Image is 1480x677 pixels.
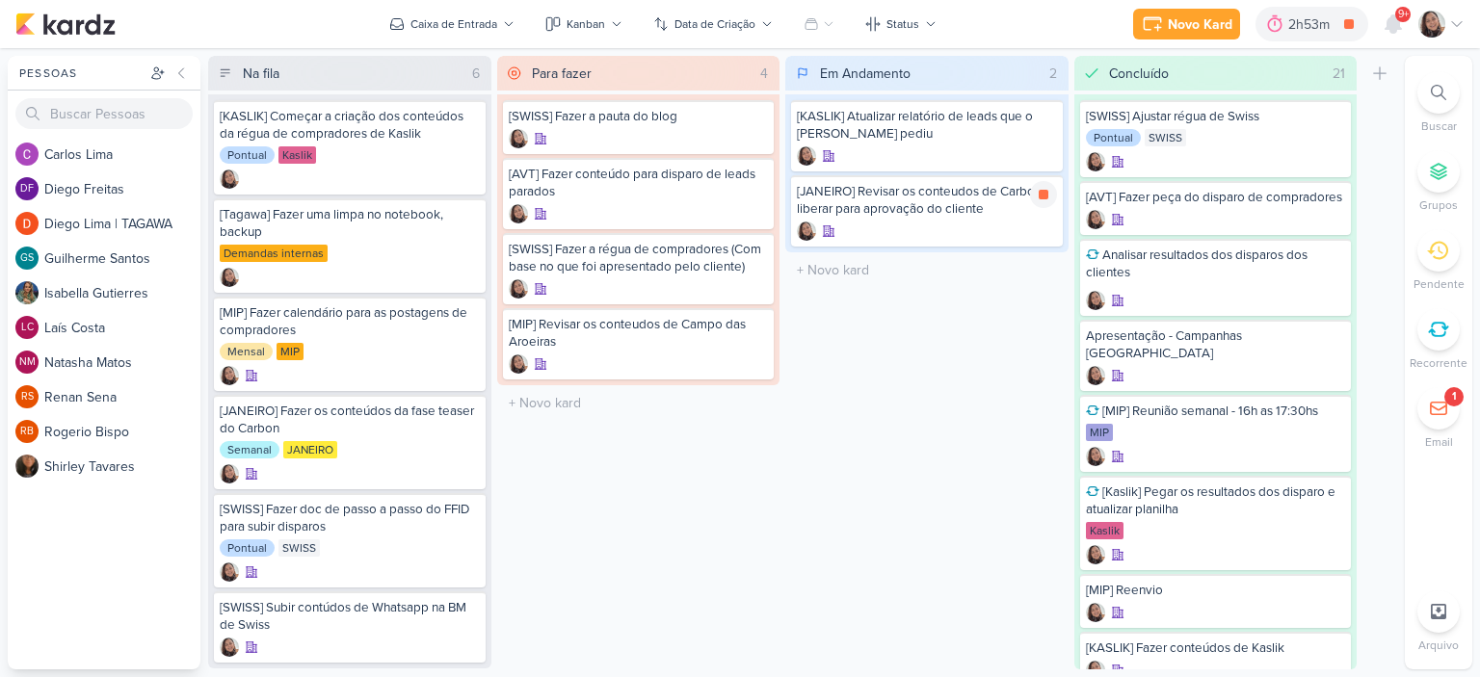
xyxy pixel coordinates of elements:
[509,204,528,223] img: Sharlene Khoury
[220,169,239,189] img: Sharlene Khoury
[220,638,239,657] div: Criador(a): Sharlene Khoury
[1086,639,1346,657] div: [KASLIK] Fazer conteúdos de Kaslik
[44,179,200,199] div: D i e g o F r e i t a s
[1418,11,1445,38] img: Sharlene Khoury
[509,204,528,223] div: Criador(a): Sharlene Khoury
[509,129,528,148] div: Criador(a): Sharlene Khoury
[20,184,34,195] p: DF
[509,354,528,374] div: Criador(a): Sharlene Khoury
[1325,64,1353,84] div: 21
[1410,354,1467,372] p: Recorrente
[1086,210,1105,229] div: Criador(a): Sharlene Khoury
[1145,129,1186,146] div: SWISS
[220,366,239,385] div: Criador(a): Sharlene Khoury
[15,98,193,129] input: Buscar Pessoas
[501,389,777,417] input: + Novo kard
[1086,447,1105,466] img: Sharlene Khoury
[1086,603,1105,622] div: Criador(a): Sharlene Khoury
[44,422,200,442] div: R o g e r i o B i s p o
[21,323,34,333] p: LC
[220,366,239,385] img: Sharlene Khoury
[15,455,39,478] img: Shirley Tavares
[44,352,200,373] div: N a t a s h a M a t o s
[20,427,34,437] p: RB
[1086,545,1105,564] img: Sharlene Khoury
[44,318,200,338] div: L a í s C o s t a
[15,351,39,374] div: Natasha Matos
[1288,14,1335,35] div: 2h53m
[1086,129,1141,146] div: Pontual
[15,177,39,200] div: Diego Freitas
[753,64,776,84] div: 4
[15,420,39,443] div: Rogerio Bispo
[1086,152,1105,171] img: Sharlene Khoury
[1452,389,1456,404] div: 1
[44,283,200,303] div: I s a b e l l a G u t i e r r e s
[220,562,239,582] img: Sharlene Khoury
[789,256,1065,284] input: + Novo kard
[1086,483,1346,518] div: [Kaslik] Pegar os resultados dos disparo e atualizar planilha
[509,279,528,299] div: Criador(a): Sharlene Khoury
[1133,9,1240,39] button: Novo Kard
[15,13,116,36] img: kardz.app
[1086,210,1105,229] img: Sharlene Khoury
[1086,545,1105,564] div: Criador(a): Sharlene Khoury
[1086,403,1346,420] div: [MIP] Reunião semanal - 16h as 17:30hs
[283,441,337,458] div: JANEIRO
[1086,291,1105,310] img: Sharlene Khoury
[21,392,34,403] p: RS
[220,441,279,458] div: Semanal
[1086,366,1105,385] img: Sharlene Khoury
[19,357,36,368] p: NM
[15,385,39,408] div: Renan Sena
[797,183,1057,218] div: [JANEIRO] Revisar os conteudos de Carbon e liberar para aprovação do cliente
[1414,275,1465,293] p: Pendente
[1086,603,1105,622] img: Sharlene Khoury
[220,464,239,483] img: Sharlene Khoury
[509,129,528,148] img: Sharlene Khoury
[1405,71,1472,135] li: Ctrl + F
[509,166,769,200] div: [AVT] Fazer conteúdo para disparo de leads parados
[15,212,39,235] img: Diego Lima | TAGAWA
[1030,181,1057,208] div: Parar relógio
[220,343,273,360] div: Mensal
[278,146,316,164] div: Kaslik
[277,343,304,360] div: MIP
[220,169,239,189] div: Criador(a): Sharlene Khoury
[509,241,769,275] div: [SWISS] Fazer a régua de compradores (Com base no que foi apresentado pelo cliente)
[220,501,480,535] div: [SWISS] Fazer doc de passo a passo do FFID para subir disparos
[278,539,320,557] div: SWISS
[1418,637,1459,654] p: Arquivo
[44,387,200,407] div: R e n a n S e n a
[220,599,480,634] div: [SWISS] Subir contúdos de Whatsapp na BM de Swiss
[1086,108,1346,125] div: [SWISS] Ajustar régua de Swiss
[44,456,200,477] div: S h i r l e y T a v a r e s
[220,146,275,164] div: Pontual
[220,268,239,287] img: Sharlene Khoury
[797,146,816,166] img: Sharlene Khoury
[1086,522,1123,539] div: Kaslik
[1086,447,1105,466] div: Criador(a): Sharlene Khoury
[1086,152,1105,171] div: Criador(a): Sharlene Khoury
[15,247,39,270] div: Guilherme Santos
[220,304,480,339] div: [MIP] Fazer calendário para as postagens de compradores
[15,143,39,166] img: Carlos Lima
[220,108,480,143] div: [KASLIK] Começar a criação dos conteúdos da régua de compradores de Kaslik
[44,248,200,269] div: G u i l h e r m e S a n t o s
[20,253,34,264] p: GS
[1086,327,1346,362] div: Apresentação - Campanhas Ibirapuera
[509,354,528,374] img: Sharlene Khoury
[220,562,239,582] div: Criador(a): Sharlene Khoury
[1086,291,1105,310] div: Criador(a): Sharlene Khoury
[1168,14,1232,35] div: Novo Kard
[509,316,769,351] div: [MIP] Revisar os conteudos de Campo das Aroeiras
[220,206,480,241] div: [Tagawa] Fazer uma limpa no notebook, backup
[509,279,528,299] img: Sharlene Khoury
[220,245,328,262] div: Demandas internas
[44,214,200,234] div: D i e g o L i m a | T A G A W A
[509,108,769,125] div: [SWISS] Fazer a pauta do blog
[220,403,480,437] div: [JANEIRO] Fazer os conteúdos da fase teaser do Carbon
[220,268,239,287] div: Criador(a): Sharlene Khoury
[15,316,39,339] div: Laís Costa
[1086,247,1346,281] div: Analisar resultados dos disparos dos clientes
